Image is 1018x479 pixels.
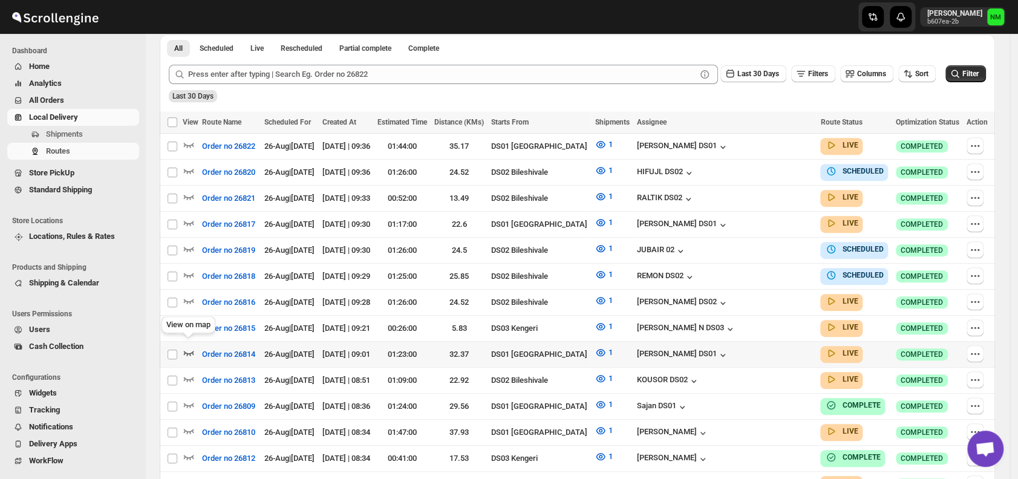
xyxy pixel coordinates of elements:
[637,349,729,361] button: [PERSON_NAME] DS01
[927,8,982,18] p: [PERSON_NAME]
[322,140,370,152] div: [DATE] | 09:36
[491,348,587,360] div: DS01 [GEOGRAPHIC_DATA]
[825,425,858,437] button: LIVE
[377,244,427,256] div: 01:26:00
[901,298,943,307] span: COMPLETED
[195,423,263,442] button: Order no 26810
[434,218,484,230] div: 22.6
[434,452,484,464] div: 17.53
[322,218,370,230] div: [DATE] | 09:30
[608,192,612,201] span: 1
[587,135,619,154] button: 1
[825,243,883,255] button: SCHEDULED
[12,46,139,56] span: Dashboard
[202,140,255,152] span: Order no 26822
[322,426,370,438] div: [DATE] | 08:34
[29,325,50,334] span: Users
[637,271,696,283] div: REMON DS02
[7,92,139,109] button: All Orders
[7,75,139,92] button: Analytics
[637,375,700,387] div: KOUSOR DS02
[491,400,587,412] div: DS01 [GEOGRAPHIC_DATA]
[842,427,858,435] b: LIVE
[825,321,858,333] button: LIVE
[825,165,883,177] button: SCHEDULED
[202,192,255,204] span: Order no 26821
[608,140,612,149] span: 1
[901,220,943,229] span: COMPLETED
[840,65,893,82] button: Columns
[898,65,936,82] button: Sort
[842,453,880,461] b: COMPLETE
[637,118,667,126] span: Assignee
[896,118,959,126] span: Optimization Status
[587,395,619,414] button: 1
[264,298,315,307] span: 26-Aug | [DATE]
[322,270,370,282] div: [DATE] | 09:29
[842,271,883,279] b: SCHEDULED
[901,428,943,437] span: COMPLETED
[195,215,263,234] button: Order no 26817
[608,166,612,175] span: 1
[737,70,779,78] span: Last 30 Days
[842,193,858,201] b: LIVE
[587,187,619,206] button: 1
[637,323,736,335] div: [PERSON_NAME] N DS03
[29,342,83,351] span: Cash Collection
[637,297,729,309] button: [PERSON_NAME] DS02
[842,141,858,149] b: LIVE
[637,167,695,179] button: HIFUJL DS02
[637,427,709,439] div: [PERSON_NAME]
[322,166,370,178] div: [DATE] | 09:36
[183,118,198,126] span: View
[264,402,315,411] span: 26-Aug | [DATE]
[46,146,70,155] span: Routes
[637,453,709,465] div: [PERSON_NAME]
[322,374,370,386] div: [DATE] | 08:51
[322,322,370,334] div: [DATE] | 09:21
[491,270,587,282] div: DS02 Bileshivale
[434,244,484,256] div: 24.5
[842,219,858,227] b: LIVE
[377,270,427,282] div: 01:25:00
[825,295,858,307] button: LIVE
[491,426,587,438] div: DS01 [GEOGRAPHIC_DATA]
[491,218,587,230] div: DS01 [GEOGRAPHIC_DATA]
[29,422,73,431] span: Notifications
[945,65,986,82] button: Filter
[901,246,943,255] span: COMPLETED
[377,218,427,230] div: 01:17:00
[29,168,74,177] span: Store PickUp
[202,426,255,438] span: Order no 26810
[264,272,315,281] span: 26-Aug | [DATE]
[842,167,883,175] b: SCHEDULED
[608,218,612,227] span: 1
[29,79,62,88] span: Analytics
[587,343,619,362] button: 1
[990,13,1001,21] text: NM
[434,426,484,438] div: 37.93
[608,296,612,305] span: 1
[202,166,255,178] span: Order no 26820
[491,322,587,334] div: DS03 Kengeri
[29,439,77,448] span: Delivery Apps
[491,192,587,204] div: DS02 Bileshivale
[987,8,1004,25] span: Narjit Magar
[200,44,233,53] span: Scheduled
[491,452,587,464] div: DS03 Kengeri
[825,217,858,229] button: LIVE
[250,44,264,53] span: Live
[377,374,427,386] div: 01:09:00
[29,278,99,287] span: Shipping & Calendar
[491,140,587,152] div: DS01 [GEOGRAPHIC_DATA]
[825,451,880,463] button: COMPLETE
[608,270,612,279] span: 1
[434,166,484,178] div: 24.52
[825,399,880,411] button: COMPLETE
[322,348,370,360] div: [DATE] | 09:01
[29,456,64,465] span: WorkFlow
[434,348,484,360] div: 32.37
[927,18,982,25] p: b607ea-2b
[377,452,427,464] div: 00:41:00
[637,219,729,231] div: [PERSON_NAME] DS01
